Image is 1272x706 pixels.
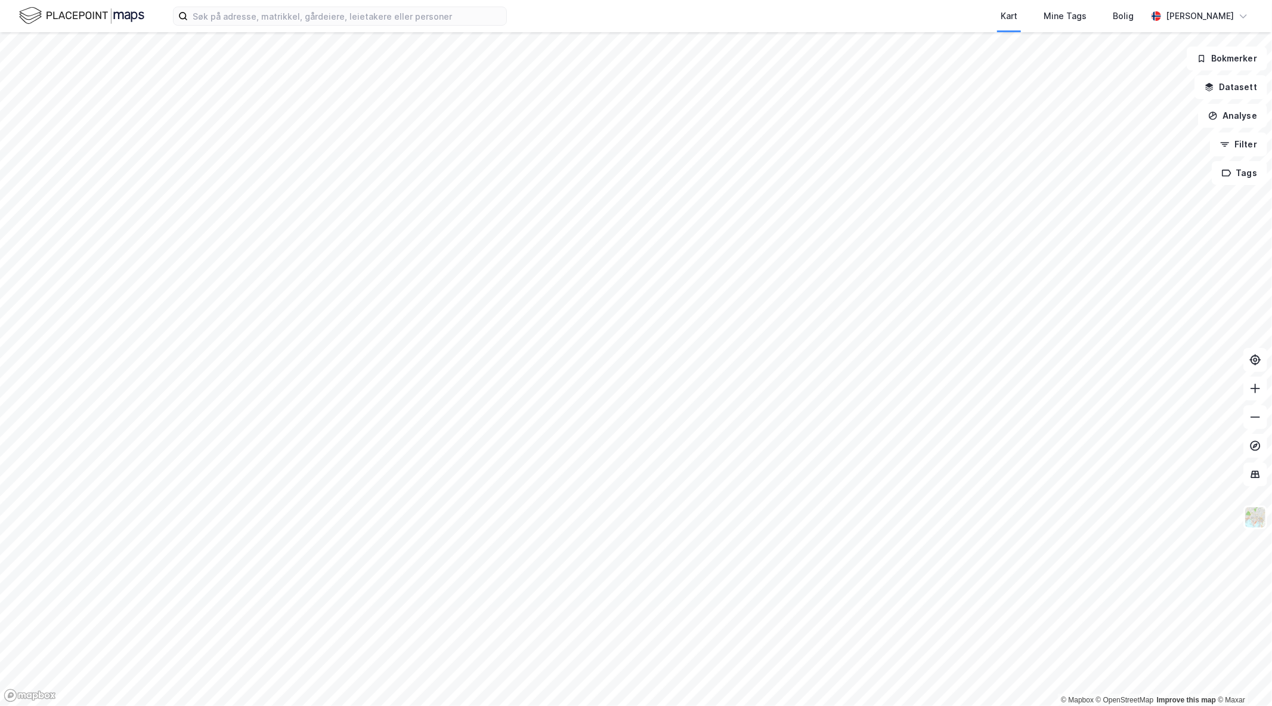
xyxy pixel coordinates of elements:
div: [PERSON_NAME] [1166,9,1234,23]
img: logo.f888ab2527a4732fd821a326f86c7f29.svg [19,5,144,26]
div: Kart [1001,9,1017,23]
input: Søk på adresse, matrikkel, gårdeiere, leietakere eller personer [188,7,506,25]
button: Analyse [1198,104,1267,128]
div: Kontrollprogram for chat [1212,649,1272,706]
a: OpenStreetMap [1096,696,1154,704]
iframe: Chat Widget [1212,649,1272,706]
a: Improve this map [1157,696,1216,704]
button: Tags [1212,161,1267,185]
button: Filter [1210,132,1267,156]
button: Datasett [1194,75,1267,99]
a: Mapbox [1061,696,1094,704]
button: Bokmerker [1187,47,1267,70]
div: Mine Tags [1044,9,1087,23]
img: Z [1244,506,1267,529]
a: Mapbox homepage [4,689,56,702]
div: Bolig [1113,9,1134,23]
